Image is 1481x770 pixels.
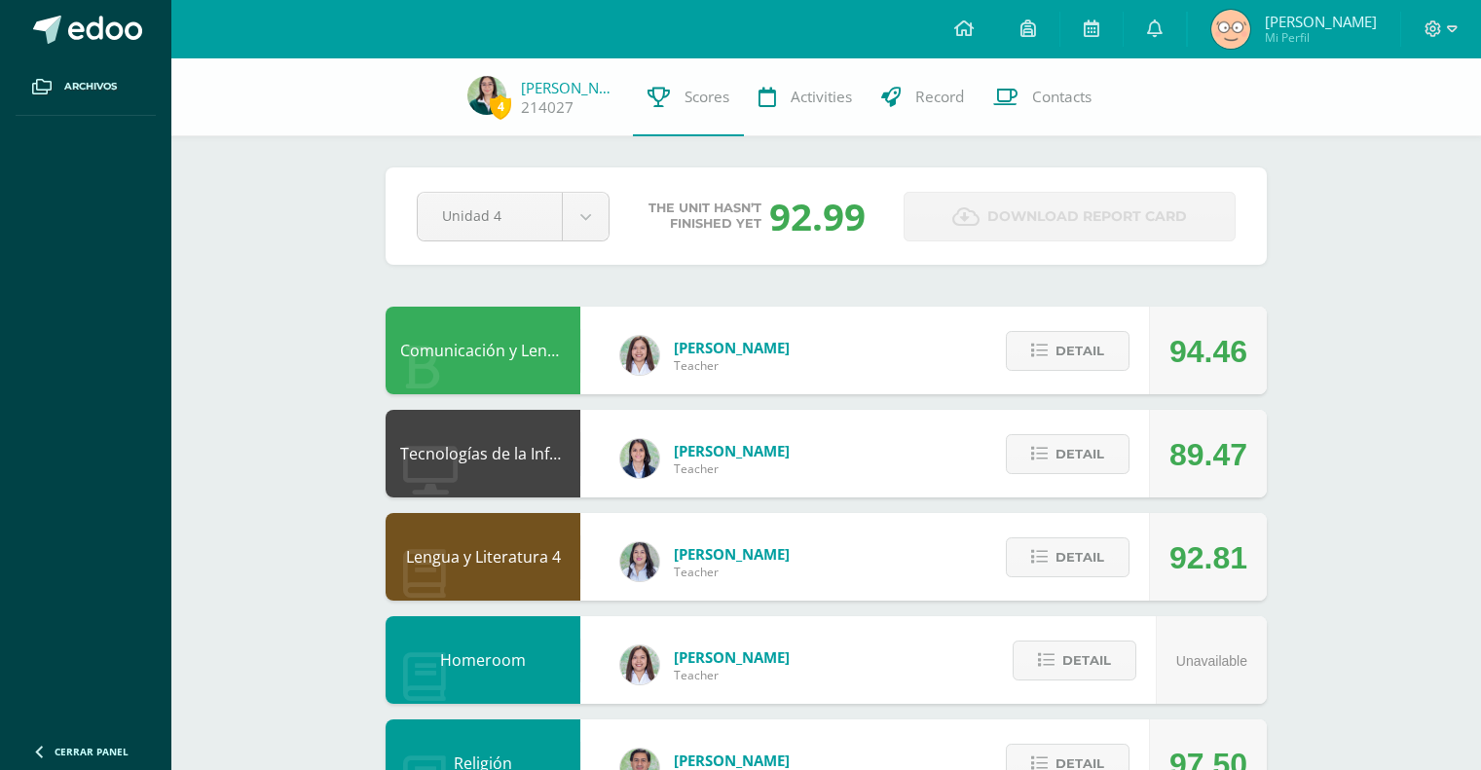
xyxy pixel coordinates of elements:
[1176,653,1247,669] span: Unavailable
[979,58,1106,136] a: Contacts
[16,58,156,116] a: Archivos
[386,410,580,497] div: Tecnologías de la Información y la Comunicación 4
[685,87,729,107] span: Scores
[1265,12,1377,31] span: [PERSON_NAME]
[1006,331,1129,371] button: Detail
[744,58,867,136] a: Activities
[674,338,790,357] span: [PERSON_NAME]
[386,616,580,704] div: Homeroom
[64,79,117,94] span: Archivos
[521,97,574,118] a: 214027
[620,542,659,581] img: df6a3bad71d85cf97c4a6d1acf904499.png
[1013,641,1136,680] button: Detail
[418,193,609,240] a: Unidad 4
[490,94,511,119] span: 4
[674,357,790,374] span: Teacher
[1211,10,1250,49] img: d9c7b72a65e1800de1590e9465332ea1.png
[633,58,744,136] a: Scores
[1169,411,1247,498] div: 89.47
[674,441,790,460] span: [PERSON_NAME]
[521,78,618,97] a: [PERSON_NAME]
[1169,514,1247,602] div: 92.81
[1055,333,1104,369] span: Detail
[674,751,790,770] span: [PERSON_NAME]
[791,87,852,107] span: Activities
[648,201,761,232] span: The unit hasn’t finished yet
[386,307,580,394] div: Comunicación y Lenguaje L3 Inglés 4
[674,667,790,683] span: Teacher
[867,58,979,136] a: Record
[620,336,659,375] img: acecb51a315cac2de2e3deefdb732c9f.png
[674,460,790,477] span: Teacher
[1169,308,1247,395] div: 94.46
[674,564,790,580] span: Teacher
[55,745,129,758] span: Cerrar panel
[769,191,866,241] div: 92.99
[1006,434,1129,474] button: Detail
[442,193,537,238] span: Unidad 4
[1032,87,1092,107] span: Contacts
[1055,539,1104,575] span: Detail
[1265,29,1377,46] span: Mi Perfil
[620,439,659,478] img: 7489ccb779e23ff9f2c3e89c21f82ed0.png
[674,544,790,564] span: [PERSON_NAME]
[915,87,964,107] span: Record
[1062,642,1111,678] span: Detail
[1055,436,1104,472] span: Detail
[620,645,659,684] img: acecb51a315cac2de2e3deefdb732c9f.png
[467,76,506,115] img: a455c306de6069b1bdf364ebb330bb77.png
[674,647,790,667] span: [PERSON_NAME]
[1006,537,1129,577] button: Detail
[386,513,580,601] div: Lengua y Literatura 4
[987,193,1187,240] span: Download report card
